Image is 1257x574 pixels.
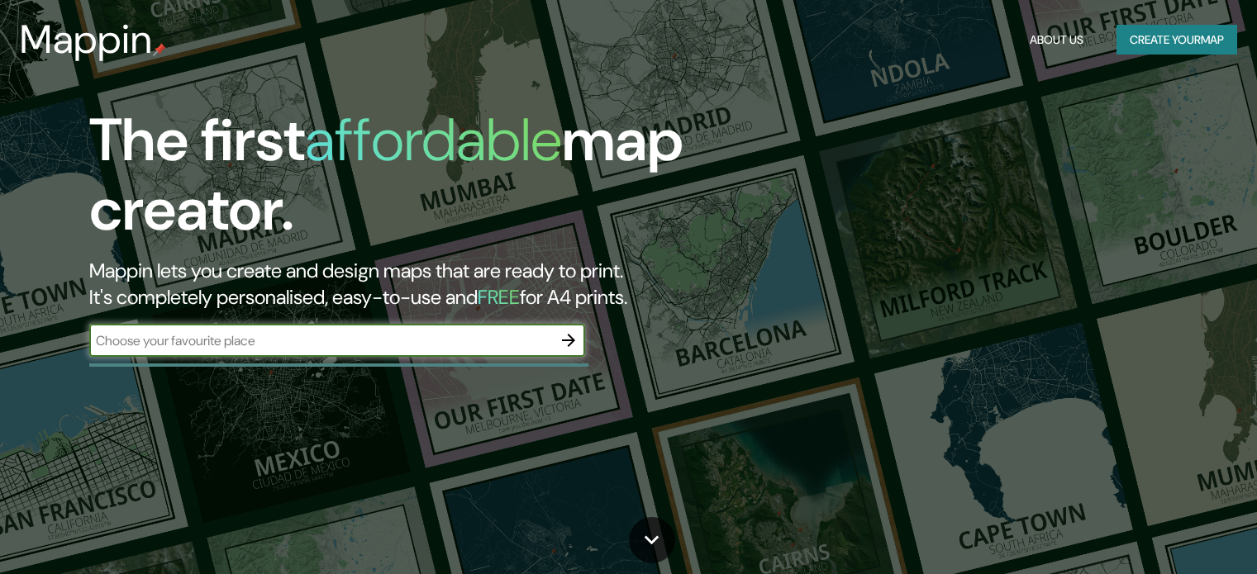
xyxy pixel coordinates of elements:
h1: affordable [305,102,562,178]
input: Choose your favourite place [89,331,552,350]
h2: Mappin lets you create and design maps that are ready to print. It's completely personalised, eas... [89,258,718,311]
img: mappin-pin [153,43,166,56]
iframe: Help widget launcher [1110,510,1239,556]
h5: FREE [478,284,520,310]
button: Create yourmap [1117,25,1237,55]
button: About Us [1023,25,1090,55]
h3: Mappin [20,17,153,63]
h1: The first map creator. [89,106,718,258]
